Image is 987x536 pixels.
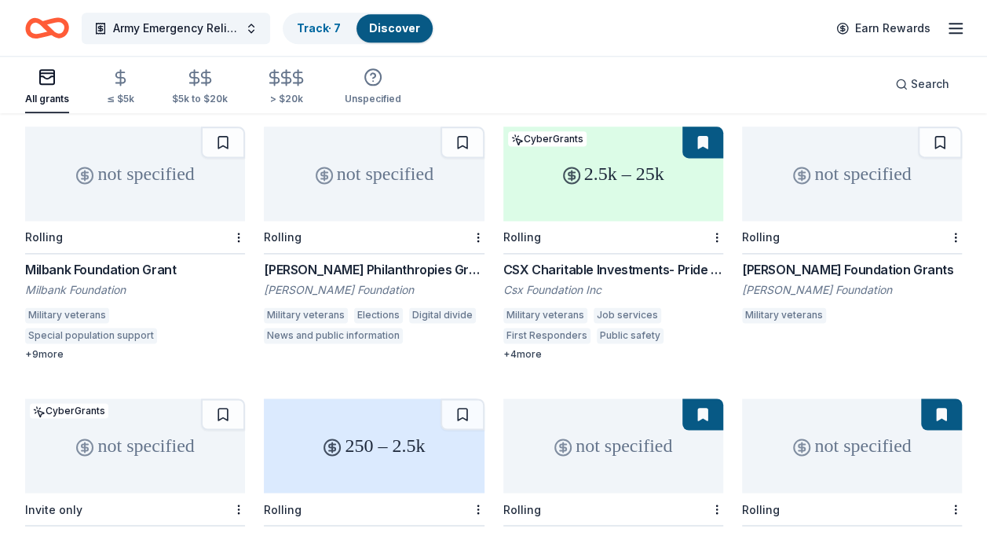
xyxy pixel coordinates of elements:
[264,282,484,298] div: [PERSON_NAME] Foundation
[25,282,245,298] div: Milbank Foundation
[264,328,403,343] div: News and public information
[508,131,587,146] div: CyberGrants
[107,62,134,113] button: ≤ $5k
[25,230,63,244] div: Rolling
[25,127,245,361] a: not specifiedRollingMilbank Foundation GrantMilbank FoundationMilitary veteransSpecial population...
[883,68,962,100] button: Search
[503,348,723,361] div: + 4 more
[25,127,245,221] div: not specified
[503,307,587,323] div: Military veterans
[264,260,484,279] div: [PERSON_NAME] Philanthropies Grants
[345,93,401,105] div: Unspecified
[25,93,69,105] div: All grants
[503,282,723,298] div: Csx Foundation Inc
[25,61,69,113] button: All grants
[742,127,962,328] a: not specifiedRolling[PERSON_NAME] Foundation Grants[PERSON_NAME] FoundationMilitary veterans
[297,21,341,35] a: Track· 7
[283,13,434,44] button: Track· 7Discover
[742,398,962,493] div: not specified
[503,502,541,516] div: Rolling
[264,307,348,323] div: Military veterans
[597,328,663,343] div: Public safety
[107,93,134,105] div: ≤ $5k
[172,62,228,113] button: $5k to $20k
[25,9,69,46] a: Home
[264,502,302,516] div: Rolling
[264,127,484,221] div: not specified
[354,307,403,323] div: Elections
[911,75,949,94] span: Search
[503,328,590,343] div: First Responders
[264,230,302,244] div: Rolling
[25,502,82,516] div: Invite only
[265,93,307,105] div: > $20k
[594,307,661,323] div: Job services
[172,93,228,105] div: $5k to $20k
[264,127,484,348] a: not specifiedRolling[PERSON_NAME] Philanthropies Grants[PERSON_NAME] FoundationMilitary veteransE...
[25,348,245,361] div: + 9 more
[827,14,940,42] a: Earn Rewards
[409,307,476,323] div: Digital divide
[25,398,245,493] div: not specified
[503,127,723,361] a: 2.5k – 25kCyberGrantsRollingCSX Charitable Investments- Pride in Service GrantsCsx Foundation Inc...
[503,260,723,279] div: CSX Charitable Investments- Pride in Service Grants
[30,403,108,418] div: CyberGrants
[742,260,962,279] div: [PERSON_NAME] Foundation Grants
[503,398,723,493] div: not specified
[503,230,541,244] div: Rolling
[742,127,962,221] div: not specified
[369,21,420,35] a: Discover
[82,13,270,44] button: Army Emergency Relief Annual Giving Campaign
[742,307,826,323] div: Military veterans
[345,61,401,113] button: Unspecified
[25,260,245,279] div: Milbank Foundation Grant
[25,307,109,323] div: Military veterans
[742,282,962,298] div: [PERSON_NAME] Foundation
[503,127,723,221] div: 2.5k – 25k
[25,328,157,343] div: Special population support
[265,62,307,113] button: > $20k
[742,230,780,244] div: Rolling
[264,398,484,493] div: 250 – 2.5k
[113,19,239,38] span: Army Emergency Relief Annual Giving Campaign
[742,502,780,516] div: Rolling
